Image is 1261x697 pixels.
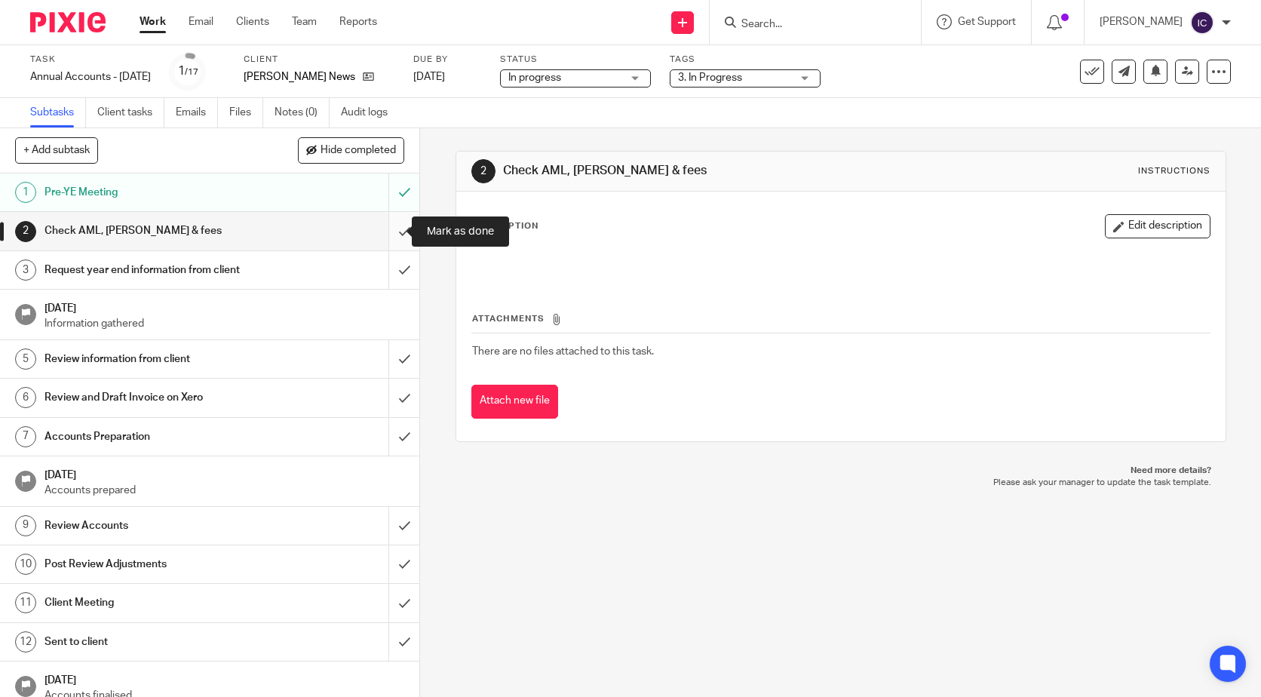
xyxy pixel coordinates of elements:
a: Emails [176,98,218,127]
div: 2 [15,221,36,242]
p: [PERSON_NAME] [1100,14,1183,29]
p: Please ask your manager to update the task template. [471,477,1211,489]
div: 10 [15,554,36,575]
h1: Sent to client [44,631,264,653]
p: Description [471,220,538,232]
label: Status [500,54,651,66]
p: Accounts prepared [44,483,405,498]
span: Get Support [958,17,1016,27]
p: Need more details? [471,465,1211,477]
div: 5 [15,348,36,370]
span: In progress [508,72,561,83]
a: Audit logs [341,98,399,127]
a: Client tasks [97,98,164,127]
img: Pixie [30,12,106,32]
h1: Review information from client [44,348,264,370]
span: There are no files attached to this task. [472,346,654,357]
div: 1 [178,63,198,80]
div: 3 [15,259,36,281]
h1: Check AML, [PERSON_NAME] & fees [503,163,873,179]
span: [DATE] [413,72,445,82]
p: Information gathered [44,316,405,331]
label: Tags [670,54,821,66]
h1: Review and Draft Invoice on Xero [44,386,264,409]
h1: Request year end information from client [44,259,264,281]
span: Hide completed [321,145,396,157]
label: Task [30,54,151,66]
span: 3. In Progress [678,72,742,83]
h1: Post Review Adjustments [44,553,264,576]
p: [PERSON_NAME] News [244,69,355,84]
div: 2 [471,159,496,183]
span: Attachments [472,315,545,323]
a: Work [140,14,166,29]
div: 1 [15,182,36,203]
div: 6 [15,387,36,408]
button: + Add subtask [15,137,98,163]
div: Instructions [1138,165,1210,177]
button: Attach new file [471,385,558,419]
a: Clients [236,14,269,29]
div: Annual Accounts - March 2025 [30,69,151,84]
a: Files [229,98,263,127]
small: /17 [185,68,198,76]
label: Client [244,54,394,66]
label: Due by [413,54,481,66]
h1: Review Accounts [44,514,264,537]
a: Reports [339,14,377,29]
h1: [DATE] [44,297,405,316]
h1: [DATE] [44,464,405,483]
div: 9 [15,515,36,536]
input: Search [740,18,876,32]
img: svg%3E [1190,11,1214,35]
a: Email [189,14,213,29]
a: Team [292,14,317,29]
a: Notes (0) [275,98,330,127]
h1: Client Meeting [44,591,264,614]
div: 7 [15,426,36,447]
button: Hide completed [298,137,404,163]
h1: Accounts Preparation [44,425,264,448]
h1: Pre-YE Meeting [44,181,264,204]
div: 12 [15,631,36,652]
h1: Check AML, [PERSON_NAME] & fees [44,220,264,242]
div: 11 [15,592,36,613]
button: Edit description [1105,214,1210,238]
h1: [DATE] [44,669,405,688]
div: Annual Accounts - [DATE] [30,69,151,84]
a: Subtasks [30,98,86,127]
